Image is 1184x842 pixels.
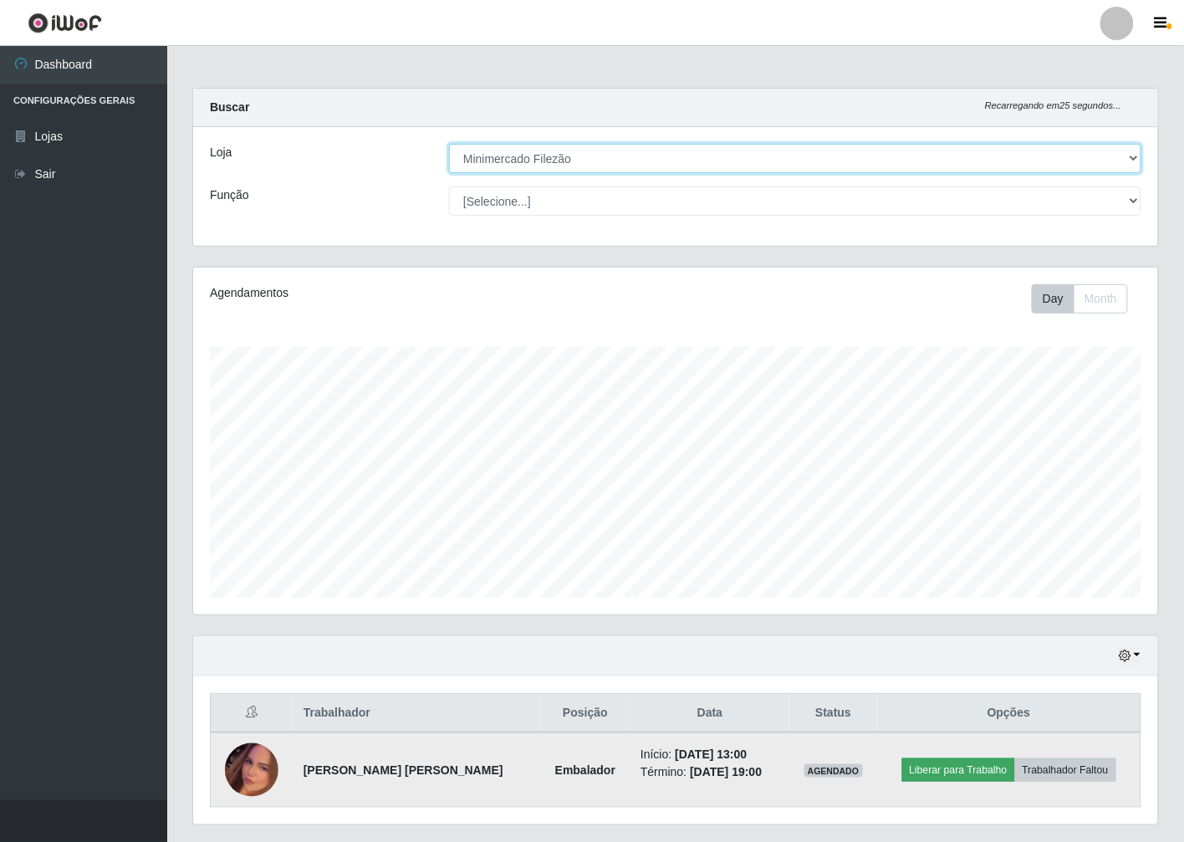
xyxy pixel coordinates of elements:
[210,100,249,114] strong: Buscar
[304,763,503,777] strong: [PERSON_NAME] [PERSON_NAME]
[1032,284,1141,314] div: Toolbar with button groups
[789,694,877,733] th: Status
[555,763,615,777] strong: Embalador
[877,694,1141,733] th: Opções
[675,748,747,761] time: [DATE] 13:00
[640,763,779,781] li: Término:
[1032,284,1128,314] div: First group
[690,765,762,778] time: [DATE] 19:00
[28,13,102,33] img: CoreUI Logo
[985,100,1121,110] i: Recarregando em 25 segundos...
[210,284,584,302] div: Agendamentos
[210,186,249,204] label: Função
[1074,284,1128,314] button: Month
[1015,758,1116,782] button: Trabalhador Faltou
[1032,284,1074,314] button: Day
[210,144,232,161] label: Loja
[902,758,1015,782] button: Liberar para Trabalho
[293,694,540,733] th: Trabalhador
[640,746,779,763] li: Início:
[225,722,278,818] img: 1754401535253.jpeg
[804,764,863,778] span: AGENDADO
[630,694,789,733] th: Data
[540,694,630,733] th: Posição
